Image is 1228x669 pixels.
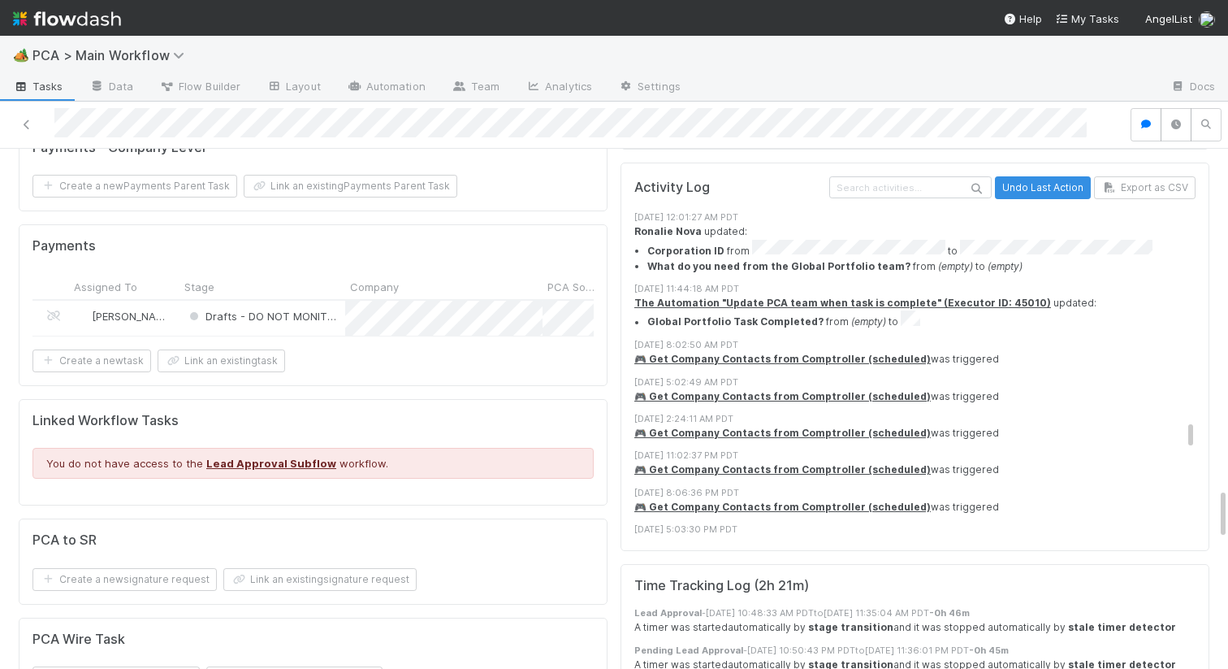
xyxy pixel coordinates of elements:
em: (empty) [938,260,973,272]
h5: PCA Wire Task [32,632,125,648]
input: Search activities... [829,176,992,198]
span: Tasks [13,78,63,94]
div: [DATE] 2:24:11 AM PDT [634,412,1196,426]
div: [DATE] 5:02:49 AM PDT [634,376,1196,389]
a: The Automation "Update PCA team when task is complete" (Executor ID: 45010) [634,297,1051,309]
div: was triggered [634,537,1196,551]
a: Lead Approval Subflow [206,457,336,470]
strong: - 0h 45m [969,645,1009,656]
span: PCA Source [547,279,599,295]
a: Data [76,75,146,101]
div: was triggered [634,463,1196,477]
em: (empty) [851,316,886,328]
span: PCA > Main Workflow [32,47,192,63]
a: 🎮 Get Company Contacts from Comptroller (scheduled) [634,353,931,365]
span: Company [350,279,399,295]
div: - [DATE] 10:48:33 AM PDT to [DATE] 11:35:04 AM PDT [634,606,1196,620]
h5: Payments [32,238,96,254]
button: Create a newsignature request [32,568,217,591]
span: [PERSON_NAME] [92,310,174,323]
div: [PERSON_NAME] [76,308,171,324]
img: avatar_c6c9a18c-a1dc-4048-8eac-219674057138.png [76,310,89,323]
div: You do not have access to the workflow. [32,448,594,479]
span: Drafts - DO NOT MONITOR [186,310,342,323]
strong: Lead Approval [634,607,702,619]
a: Layout [253,75,334,101]
div: Help [1003,11,1042,27]
strong: Corporation ID [647,245,724,257]
span: Flow Builder [159,78,240,94]
strong: stale timer detector [1068,621,1176,633]
span: AngelList [1145,12,1192,25]
strong: Global Portfolio Task Completed? [647,316,824,328]
a: Team [439,75,512,101]
strong: What do you need from the Global Portfolio team? [647,260,910,272]
div: Drafts - DO NOT MONITOR [186,308,337,324]
a: Settings [605,75,694,101]
span: 🏕️ [13,48,29,62]
h5: PCA to SR [32,532,97,549]
div: [DATE] 8:06:36 PM PDT [634,486,1196,500]
li: from to [647,259,1196,274]
div: updated: [634,296,1196,330]
a: My Tasks [1055,11,1119,27]
strong: - 0h 46m [929,607,970,619]
strong: Pending Lead Approval [634,645,743,656]
span: Assigned To [74,279,137,295]
strong: stage transition [808,621,893,633]
a: 🎮 Get Company Contacts from Comptroller (scheduled) [634,463,931,476]
a: 🎮 Get Company Contacts from Comptroller (scheduled) [634,427,931,439]
button: Link an existingPayments Parent Task [244,175,457,198]
a: 🎮 Get Company Contacts from Comptroller (scheduled) [634,501,931,513]
button: Create a newPayments Parent Task [32,175,237,198]
div: [DATE] 5:03:30 PM PDT [634,523,1196,537]
div: A timer was started automatically by and it was stopped automatically by [634,620,1196,635]
div: was triggered [634,426,1196,441]
button: Create a newtask [32,350,151,372]
span: Stage [184,279,214,295]
button: Undo Last Action [995,176,1091,199]
img: avatar_d89a0a80-047e-40c9-bdc2-a2d44e645fd3.png [1199,11,1215,28]
div: was triggered [634,389,1196,404]
button: Link an existingtask [158,350,285,372]
strong: Ronalie Nova [634,225,702,237]
a: Flow Builder [146,75,253,101]
div: updated: [634,224,1196,274]
div: [DATE] 8:02:50 AM PDT [634,338,1196,352]
h5: Time Tracking Log ( 2h 21m ) [634,578,809,594]
img: logo-inverted-e16ddd16eac7371096b0.svg [13,5,121,33]
a: Analytics [512,75,605,101]
li: from to [647,311,1196,330]
div: was triggered [634,352,1196,367]
h5: Linked Workflow Tasks [32,413,594,429]
h5: Activity Log [634,180,826,196]
span: My Tasks [1055,12,1119,25]
div: was triggered [634,500,1196,515]
div: [DATE] 11:44:18 AM PDT [634,282,1196,296]
li: from to [647,240,1196,259]
a: Automation [334,75,439,101]
em: (empty) [988,260,1023,272]
div: [DATE] 12:01:27 AM PDT [634,211,1196,224]
button: Export as CSV [1094,176,1196,199]
div: - [DATE] 10:50:43 PM PDT to [DATE] 11:36:01 PM PDT [634,644,1196,658]
a: 🎮 Get Company Contacts from Comptroller (scheduled) [634,390,931,402]
button: Link an existingsignature request [223,568,417,591]
div: [DATE] 11:02:37 PM PDT [634,449,1196,463]
a: Docs [1157,75,1228,101]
